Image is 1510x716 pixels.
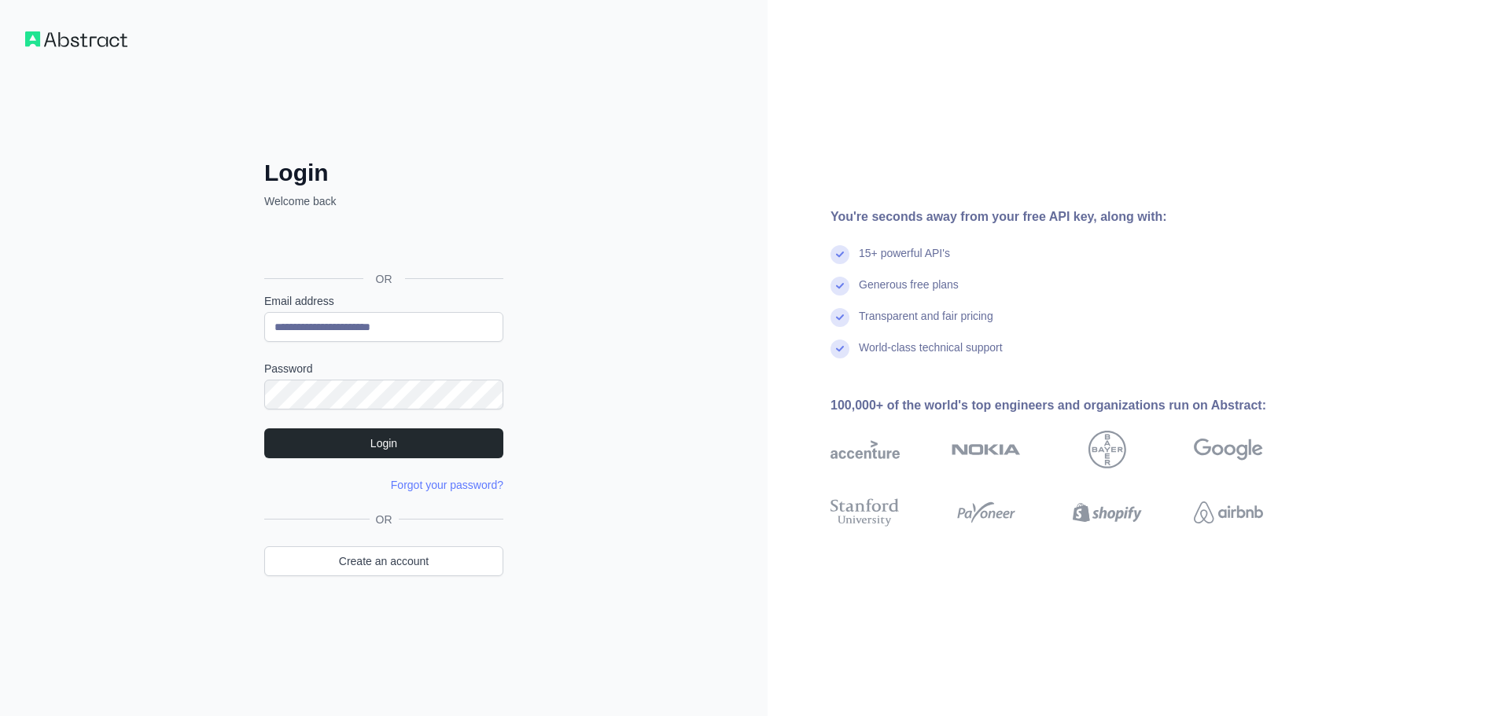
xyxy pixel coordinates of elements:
div: World-class technical support [859,340,1003,371]
img: check mark [830,277,849,296]
img: accenture [830,431,900,468]
a: Create an account [264,546,503,576]
img: stanford university [830,495,900,530]
img: check mark [830,245,849,264]
label: Email address [264,293,503,309]
span: OR [370,512,399,527]
img: check mark [830,308,849,327]
img: airbnb [1194,495,1263,530]
h2: Login [264,159,503,187]
iframe: Schaltfläche „Über Google anmelden“ [256,226,508,261]
div: Generous free plans [859,277,959,308]
div: 100,000+ of the world's top engineers and organizations run on Abstract: [830,396,1313,415]
img: nokia [952,431,1021,468]
p: Welcome back [264,193,503,209]
img: Workflow [25,31,127,47]
img: payoneer [952,495,1021,530]
div: Transparent and fair pricing [859,308,993,340]
img: check mark [830,340,849,358]
img: google [1194,431,1263,468]
span: OR [363,271,405,287]
a: Forgot your password? [391,479,503,491]
div: 15+ powerful API's [859,245,950,277]
button: Login [264,428,503,458]
div: You're seconds away from your free API key, along with: [830,207,1313,226]
img: bayer [1088,431,1126,468]
label: Password [264,361,503,376]
img: shopify [1073,495,1142,530]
